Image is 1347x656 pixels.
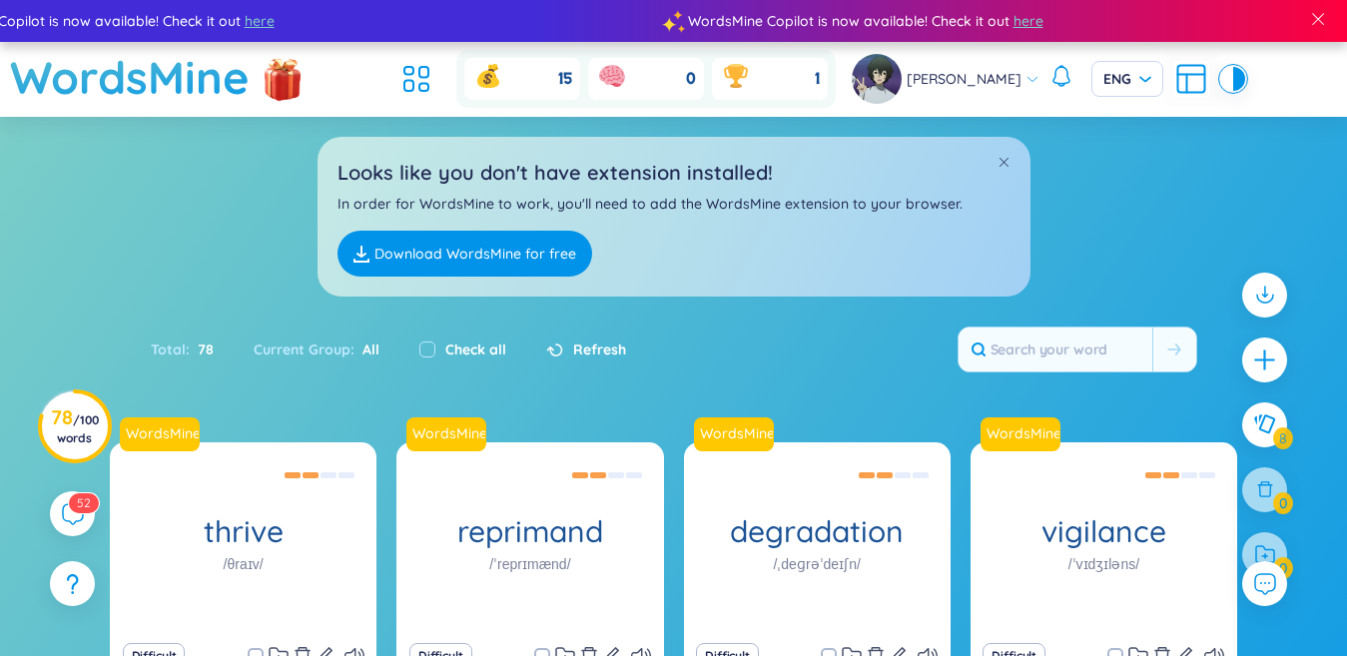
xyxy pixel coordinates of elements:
[406,417,494,451] a: WordsMine
[1013,10,1043,32] span: here
[263,48,303,108] img: flashSalesIcon.a7f4f837.png
[981,417,1068,451] a: WordsMine
[684,515,951,550] h1: degradation
[110,515,376,550] h1: thrive
[445,338,506,360] label: Check all
[1068,554,1139,576] h1: /ˈvɪdʒɪləns/
[337,157,1010,188] h2: Looks like you don't have extension installed!
[354,340,379,358] span: All
[57,412,99,445] span: / 100 words
[245,10,275,32] span: here
[337,193,1010,215] p: In order for WordsMine to work, you'll need to add the WordsMine extension to your browser.
[10,42,250,113] a: WordsMine
[852,54,907,104] a: avatar
[77,495,84,510] span: 5
[151,328,234,370] div: Total :
[404,423,488,443] a: WordsMine
[773,554,860,576] h1: /ˌdeɡrəˈdeɪʃn/
[686,68,696,90] span: 0
[959,328,1152,371] input: Search your word
[573,338,626,360] span: Refresh
[907,68,1021,90] span: [PERSON_NAME]
[118,423,202,443] a: WordsMine
[120,417,208,451] a: WordsMine
[815,68,820,90] span: 1
[979,423,1062,443] a: WordsMine
[190,338,214,360] span: 78
[558,68,572,90] span: 15
[1252,347,1277,372] span: plus
[692,423,776,443] a: WordsMine
[84,495,91,510] span: 2
[1103,69,1151,89] span: ENG
[224,554,264,576] h1: /θraɪv/
[971,515,1237,550] h1: vigilance
[852,54,902,104] img: avatar
[69,493,99,513] sup: 52
[694,417,782,451] a: WordsMine
[489,554,570,576] h1: /ˈreprɪmænd/
[51,409,99,445] h3: 78
[337,231,592,277] a: Download WordsMine for free
[396,515,663,550] h1: reprimand
[234,328,399,370] div: Current Group :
